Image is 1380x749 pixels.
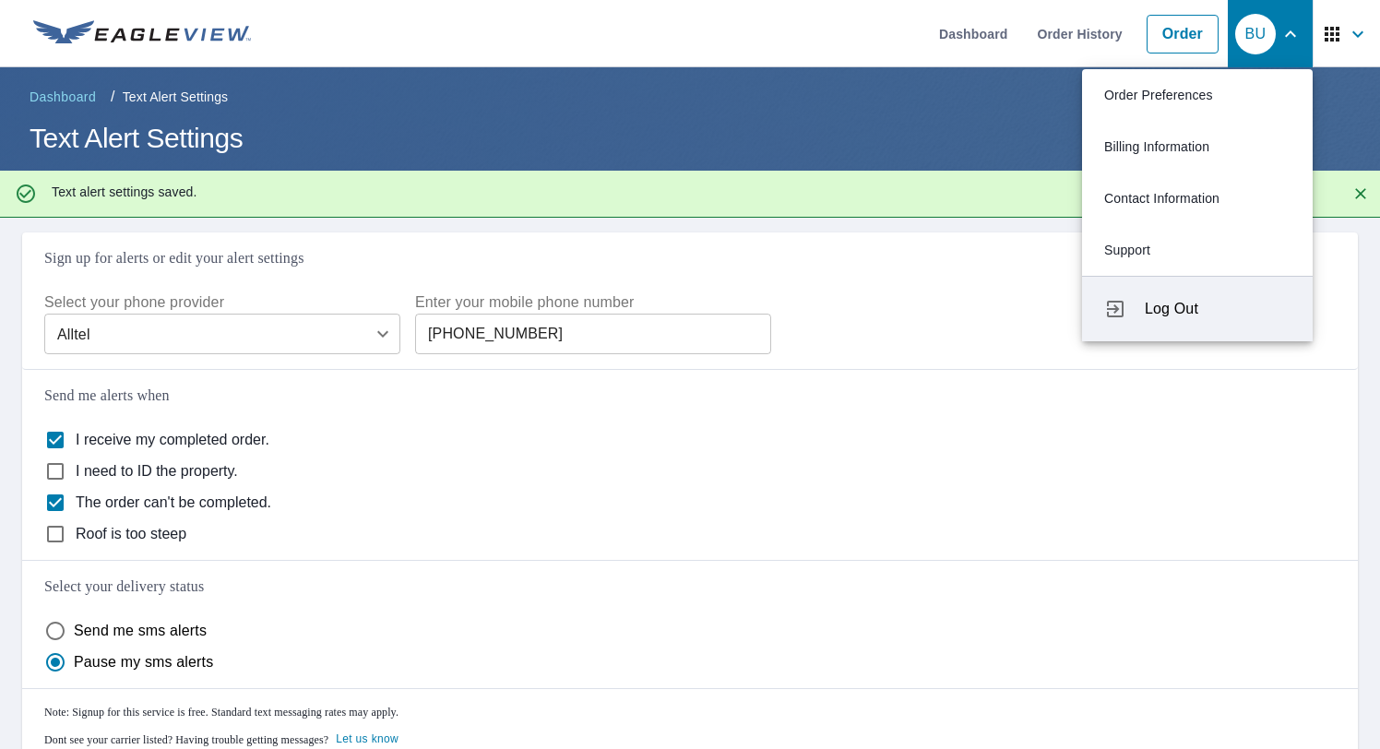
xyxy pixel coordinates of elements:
label: The order can't be completed. [76,494,271,511]
label: I receive my completed order. [76,432,269,448]
nav: breadcrumb [22,82,1358,112]
label: Select your phone provider [44,291,400,314]
img: EV Logo [33,20,251,48]
a: Billing Information [1082,121,1313,172]
a: Order Preferences [1082,69,1313,121]
span: Dashboard [30,88,96,106]
label: Pause my sms alerts [74,655,213,670]
a: Order [1147,15,1219,53]
p: Note: Signup for this service is free. Standard text messaging rates may apply. [44,704,1336,720]
button: Let us know [336,730,399,749]
p: Text Alert Settings [123,88,229,106]
p: Sign up for alerts or edit your alert settings [44,247,1336,269]
span: Log Out [1145,298,1291,320]
p: Dont see your carrier listed? Having trouble getting messages? [44,730,1336,749]
label: Send me sms alerts [74,624,207,638]
button: Close [1349,182,1373,206]
div: BU [1235,14,1276,54]
a: Contact Information [1082,172,1313,224]
button: Log Out [1082,276,1313,341]
div: Alltel [44,308,400,360]
a: Support [1082,224,1313,276]
a: Dashboard [22,82,103,112]
label: Enter your mobile phone number [415,291,771,314]
h1: Text Alert Settings [22,119,1358,157]
li: / [111,86,115,108]
p: Select your delivery status [44,576,1336,598]
label: Roof is too steep [76,526,186,542]
label: I need to ID the property. [76,463,238,480]
p: Text alert settings saved. [52,184,197,200]
p: Send me alerts when [44,385,1336,407]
